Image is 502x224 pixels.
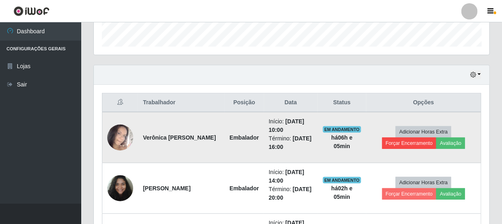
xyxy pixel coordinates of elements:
[229,134,259,141] strong: Embalador
[229,185,259,192] strong: Embalador
[382,138,437,149] button: Forçar Encerramento
[331,134,353,149] strong: há 06 h e 05 min
[269,118,305,133] time: [DATE] 10:00
[318,93,366,112] th: Status
[396,177,451,188] button: Adicionar Horas Extra
[436,188,465,200] button: Avaliação
[382,188,437,200] button: Forçar Encerramento
[269,169,305,184] time: [DATE] 14:00
[396,126,451,138] button: Adicionar Horas Extra
[269,185,313,202] li: Término:
[331,185,353,200] strong: há 02 h e 05 min
[436,138,465,149] button: Avaliação
[323,126,361,133] span: EM ANDAMENTO
[269,168,313,185] li: Início:
[323,177,361,183] span: EM ANDAMENTO
[225,93,264,112] th: Posição
[264,93,318,112] th: Data
[143,134,216,141] strong: Verônica [PERSON_NAME]
[269,117,313,134] li: Início:
[138,93,225,112] th: Trabalhador
[107,171,133,205] img: 1756407512145.jpeg
[269,134,313,151] li: Término:
[366,93,481,112] th: Opções
[107,114,133,161] img: 1758548786083.jpeg
[13,6,50,16] img: CoreUI Logo
[143,185,190,192] strong: [PERSON_NAME]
